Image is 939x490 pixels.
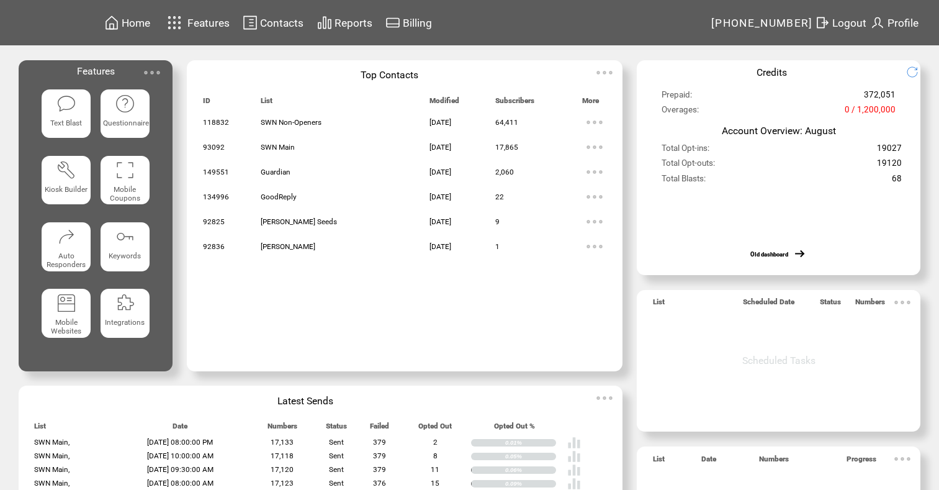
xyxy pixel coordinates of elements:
img: auto-responders.svg [56,227,76,247]
span: 11 [431,465,439,474]
span: Features [77,65,115,77]
img: ellypsis.svg [582,110,607,135]
span: Opted Out [418,422,452,436]
span: Opted Out % [494,422,535,436]
img: ellypsis.svg [592,60,617,85]
span: Guardian [261,168,290,176]
span: Home [122,17,150,29]
span: SWN Main, [34,479,70,488]
span: [DATE] [429,242,451,251]
a: Questionnaire [101,89,150,146]
span: [DATE] [429,168,451,176]
span: SWN Main, [34,451,70,460]
span: 92825 [203,217,225,226]
span: Status [326,422,347,436]
span: [DATE] [429,217,451,226]
img: questionnaire.svg [115,94,135,114]
span: 92836 [203,242,225,251]
span: 9 [495,217,500,226]
span: SWN Main, [34,438,70,447]
span: 372,051 [864,90,896,105]
span: Status [820,297,841,312]
img: ellypsis.svg [890,447,915,471]
span: [PERSON_NAME] [261,242,315,251]
span: Billing [403,17,432,29]
span: Date [173,422,187,436]
img: home.svg [104,15,119,30]
a: Kiosk Builder [42,156,91,212]
img: contacts.svg [243,15,258,30]
a: Billing [384,13,434,32]
a: Reports [315,13,374,32]
img: ellypsis.svg [582,209,607,234]
span: Credits [757,66,787,78]
img: ellypsis.svg [582,234,607,259]
span: Subscribers [495,96,534,111]
span: List [261,96,272,111]
a: Features [162,11,232,35]
span: [PHONE_NUMBER] [711,17,813,29]
span: Failed [370,422,389,436]
span: 376 [373,479,386,488]
img: ellypsis.svg [582,184,607,209]
span: GoodReply [261,193,297,201]
a: Old dashboard [750,251,788,258]
span: [DATE] [429,143,451,152]
div: 0.06% [505,466,556,474]
a: Profile [868,13,920,32]
span: 17,123 [271,479,294,488]
span: Account Overview: August [722,125,836,137]
img: tool%201.svg [56,160,76,180]
a: Mobile Websites [42,289,91,345]
div: 0.01% [505,439,556,447]
span: [DATE] 08:00:00 PM [147,438,213,447]
a: Logout [813,13,868,32]
span: 17,865 [495,143,518,152]
span: Numbers [759,455,789,469]
img: coupons.svg [115,160,135,180]
span: Scheduled Date [743,297,794,312]
span: 19027 [877,143,902,158]
span: 19120 [877,158,902,173]
img: poll%20-%20white.svg [567,436,581,450]
img: poll%20-%20white.svg [567,463,581,477]
span: Numbers [267,422,297,436]
a: Text Blast [42,89,91,146]
span: Mobile Websites [51,318,81,335]
span: Sent [329,479,344,488]
a: Mobile Coupons [101,156,150,212]
span: 118832 [203,118,229,127]
span: Latest Sends [277,395,333,407]
span: Progress [847,455,876,469]
a: Contacts [241,13,305,32]
span: SWN Non-Openers [261,118,321,127]
span: Total Opt-ins: [662,143,709,158]
span: 22 [495,193,504,201]
span: 2,060 [495,168,514,176]
span: Sent [329,465,344,474]
span: 93092 [203,143,225,152]
span: 1 [495,242,500,251]
img: ellypsis.svg [592,386,617,411]
img: creidtcard.svg [385,15,400,30]
span: Text Blast [50,119,82,127]
img: text-blast.svg [56,94,76,114]
img: keywords.svg [115,227,135,247]
span: [DATE] 10:00:00 AM [147,451,213,460]
span: Numbers [855,297,885,312]
span: SWN Main [261,143,295,152]
span: Mobile Coupons [110,185,140,202]
img: ellypsis.svg [582,135,607,160]
span: Overages: [662,105,699,120]
img: chart.svg [317,15,332,30]
span: Top Contacts [361,69,418,81]
span: Modified [429,96,459,111]
img: ellypsis.svg [582,160,607,184]
div: 0.05% [505,453,556,460]
img: poll%20-%20white.svg [567,450,581,463]
span: Sent [329,451,344,460]
span: Scheduled Tasks [742,355,815,366]
img: mobile-websites.svg [56,293,76,313]
span: Features [187,17,230,29]
span: 379 [373,465,386,474]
